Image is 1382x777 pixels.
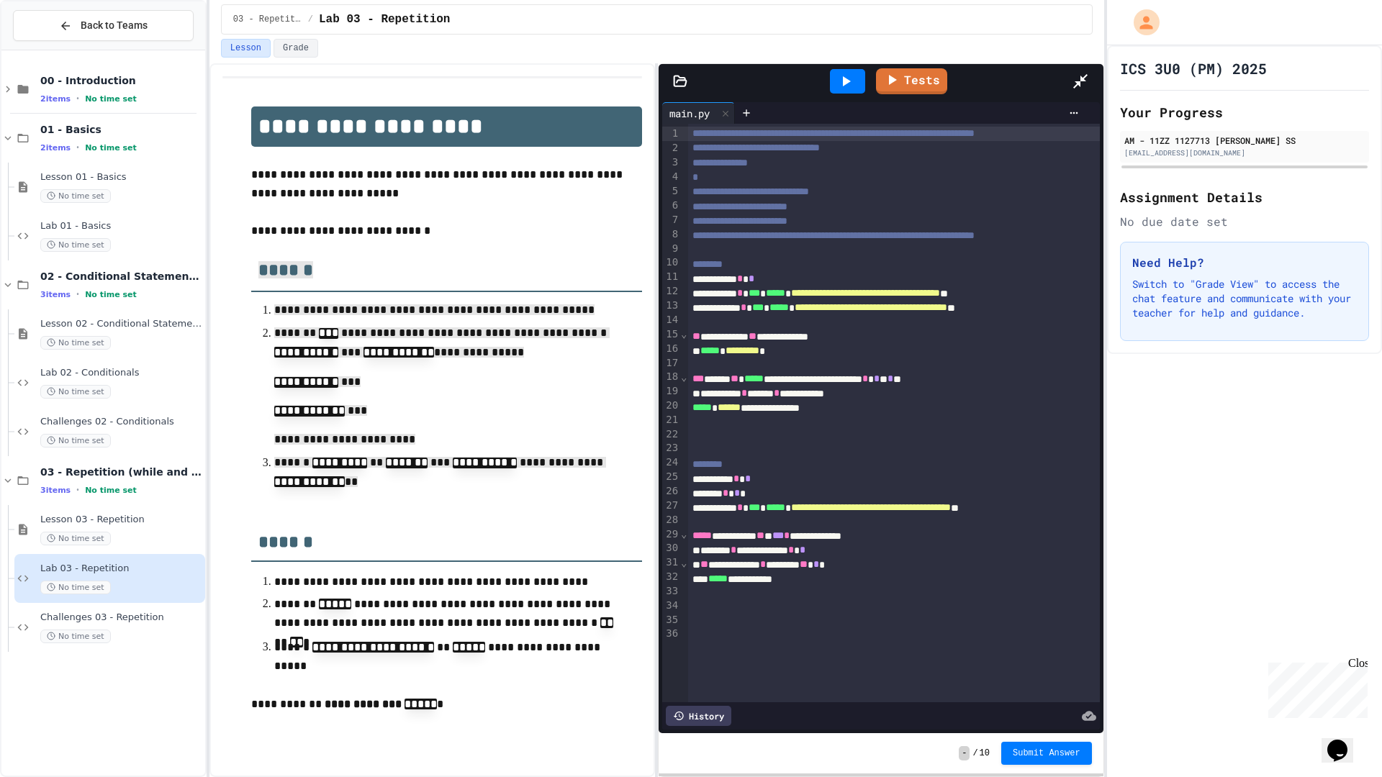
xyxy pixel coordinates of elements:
div: 20 [662,399,680,413]
iframe: chat widget [1322,719,1368,763]
div: 1 [662,127,680,141]
span: 02 - Conditional Statements (if) [40,270,202,283]
span: No time set [85,290,137,299]
div: 25 [662,470,680,484]
div: 12 [662,284,680,299]
span: Fold line [680,371,687,383]
div: 28 [662,513,680,527]
span: No time set [40,385,111,399]
span: Lab 01 - Basics [40,220,202,232]
span: • [76,93,79,104]
span: • [76,288,79,300]
div: 2 [662,141,680,155]
span: Lab 03 - Repetition [40,563,202,575]
span: No time set [40,532,111,545]
div: 11 [662,270,680,284]
div: No due date set [1120,213,1369,230]
div: 18 [662,370,680,384]
div: 3 [662,155,680,170]
span: No time set [85,94,137,104]
span: No time set [40,434,111,447]
div: Chat with us now!Close [6,6,99,91]
div: 32 [662,570,680,584]
div: 4 [662,170,680,184]
span: 3 items [40,486,71,495]
span: 2 items [40,143,71,153]
span: Lesson 01 - Basics [40,171,202,183]
span: 3 items [40,290,71,299]
span: • [76,484,79,496]
span: 01 - Basics [40,123,202,136]
span: Challenges 03 - Repetition [40,612,202,624]
span: No time set [85,486,137,495]
div: 9 [662,242,680,256]
span: Fold line [680,557,687,568]
span: Back to Teams [81,18,148,33]
div: 35 [662,613,680,627]
span: Challenges 02 - Conditionals [40,416,202,428]
div: 23 [662,441,680,455]
div: 10 [662,255,680,270]
div: 17 [662,356,680,371]
span: 00 - Introduction [40,74,202,87]
span: Fold line [680,328,687,340]
div: AM - 11ZZ 1127713 [PERSON_NAME] SS [1124,134,1365,147]
div: 5 [662,184,680,199]
span: Lab 02 - Conditionals [40,367,202,379]
div: 36 [662,627,680,641]
span: • [76,142,79,153]
span: No time set [40,581,111,594]
div: 33 [662,584,680,599]
div: 15 [662,327,680,342]
div: 31 [662,555,680,570]
div: 34 [662,599,680,613]
div: 30 [662,541,680,555]
div: 22 [662,427,680,442]
span: Fold line [680,528,687,540]
span: 10 [980,748,990,759]
div: 13 [662,299,680,313]
div: 27 [662,499,680,513]
button: Lesson [221,39,271,58]
a: Tests [876,68,947,94]
span: No time set [40,189,111,203]
h2: Your Progress [1120,102,1369,122]
span: Lesson 03 - Repetition [40,514,202,526]
div: 14 [662,313,680,327]
span: No time set [40,336,111,350]
div: 7 [662,213,680,227]
span: No time set [85,143,137,153]
div: main.py [662,106,717,121]
span: Lab 03 - Repetition [319,11,450,28]
span: - [959,746,970,760]
span: / [972,748,977,759]
div: History [666,706,731,726]
iframe: chat widget [1263,657,1368,718]
p: Switch to "Grade View" to access the chat feature and communicate with your teacher for help and ... [1132,277,1357,320]
span: / [308,14,313,25]
span: 03 - Repetition (while and for) [233,14,302,25]
button: Back to Teams [13,10,194,41]
div: 29 [662,527,680,542]
button: Grade [274,39,318,58]
div: 21 [662,413,680,427]
div: 19 [662,384,680,399]
span: No time set [40,238,111,252]
span: 03 - Repetition (while and for) [40,465,202,478]
div: 26 [662,484,680,499]
button: Submit Answer [1001,742,1092,765]
div: 6 [662,199,680,213]
div: 8 [662,227,680,242]
span: No time set [40,630,111,643]
div: main.py [662,102,735,124]
div: [EMAIL_ADDRESS][DOMAIN_NAME] [1124,147,1365,158]
span: Lesson 02 - Conditional Statements (if) [40,318,202,330]
h1: ICS 3U0 (PM) 2025 [1120,58,1267,78]
h3: Need Help? [1132,254,1357,271]
span: Submit Answer [1013,748,1080,759]
div: My Account [1119,6,1163,39]
h2: Assignment Details [1120,187,1369,207]
span: 2 items [40,94,71,104]
div: 24 [662,455,680,470]
div: 16 [662,342,680,356]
